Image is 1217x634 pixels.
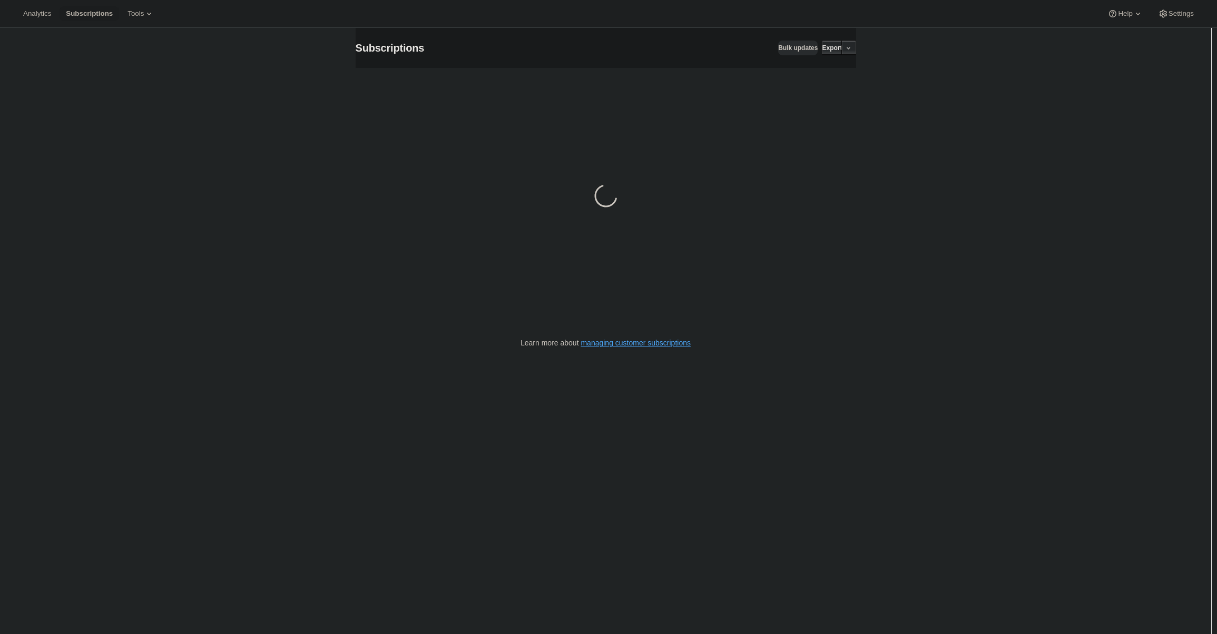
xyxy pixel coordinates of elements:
[822,44,842,52] span: Export
[66,9,113,18] span: Subscriptions
[127,9,144,18] span: Tools
[356,42,425,54] span: Subscriptions
[778,44,818,52] span: Bulk updates
[1118,9,1132,18] span: Help
[1101,6,1149,21] button: Help
[17,6,57,21] button: Analytics
[581,339,691,347] a: managing customer subscriptions
[521,338,691,348] p: Learn more about
[1169,9,1194,18] span: Settings
[1152,6,1200,21] button: Settings
[60,6,119,21] button: Subscriptions
[121,6,161,21] button: Tools
[822,41,842,55] button: Export
[23,9,51,18] span: Analytics
[778,41,818,55] button: Bulk updates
